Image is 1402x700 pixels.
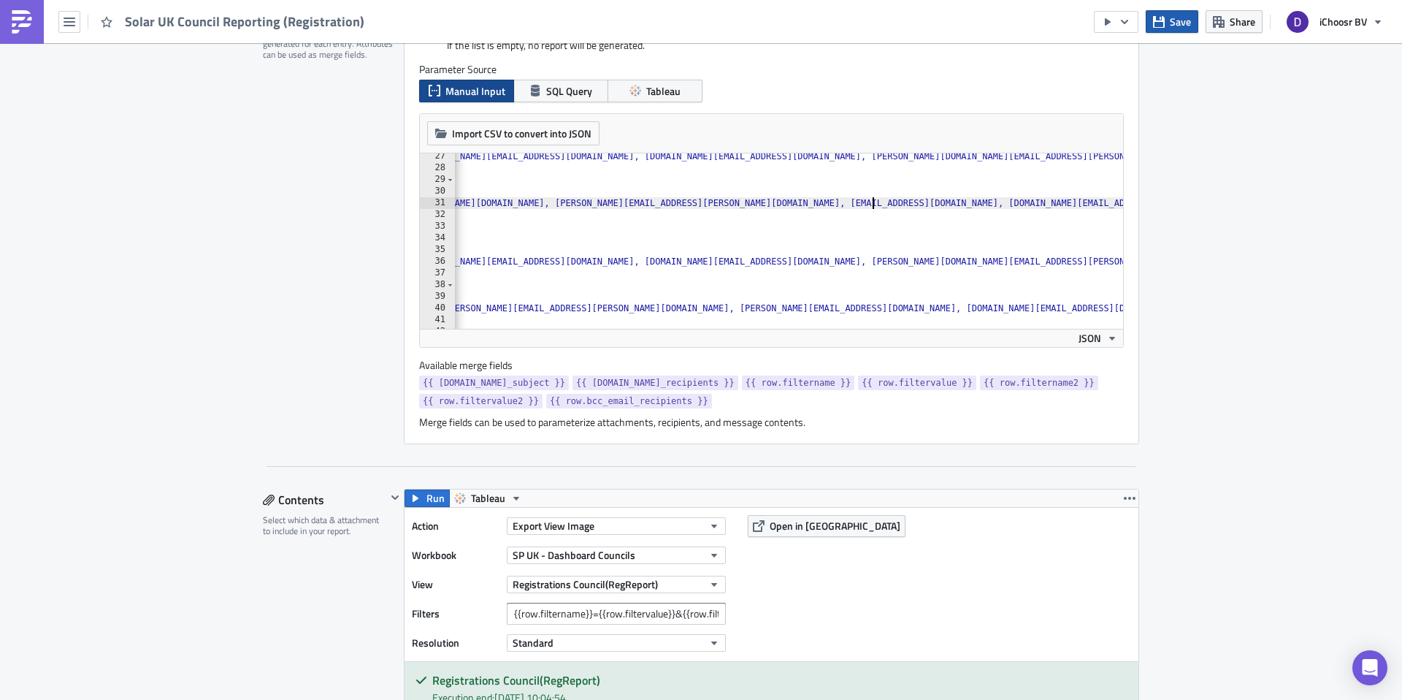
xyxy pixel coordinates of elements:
[420,197,455,209] div: 31
[576,376,735,390] span: {{ [DOMAIN_NAME]_recipients }}
[445,83,505,99] span: Manual Input
[1079,330,1101,346] span: JSON
[423,376,565,390] span: {{ [DOMAIN_NAME]_subject }}
[420,267,455,279] div: 37
[1278,6,1391,38] button: iChoosr BV
[507,634,726,652] button: Standard
[412,544,499,566] label: Workbook
[420,186,455,197] div: 30
[405,490,450,507] button: Run
[125,13,366,30] span: Solar UK Council Reporting (Registration)
[507,603,726,625] input: Filter1=Value1&...
[6,38,697,50] p: This email contains the following:
[748,515,905,537] button: Open in [GEOGRAPHIC_DATA]
[419,394,543,408] a: {{ row.filtervalue2 }}
[608,80,702,102] button: Tableau
[412,603,499,625] label: Filters
[263,15,394,61] div: Define a list of parameters to iterate over. One report will be generated for each entry. Attribu...
[1319,14,1367,29] span: iChoosr BV
[420,326,455,338] div: 42
[263,514,386,537] div: Select which data & attachment to include in your report.
[35,126,697,137] p: Communication channel breakdown (.csv)
[420,256,455,267] div: 36
[1206,10,1263,33] button: Share
[420,244,455,256] div: 35
[419,376,569,390] a: {{ [DOMAIN_NAME]_subject }}
[507,576,726,593] button: Registrations Council(RegReport)
[35,104,697,115] p: Registrations per day (.csv)
[546,394,712,408] a: {{ row.bcc_email_recipients }}
[507,547,726,564] button: SP UK - Dashboard Councils
[6,22,697,34] p: Please see attached for your weekly Solar Together registration report.
[6,6,697,252] body: Rich Text Area. Press ALT-0 for help.
[420,279,455,291] div: 38
[432,674,1127,686] h5: Registrations Council(RegReport)
[420,221,455,232] div: 33
[742,376,855,390] a: {{ row.filtername }}
[1230,14,1255,29] span: Share
[572,376,738,390] a: {{ [DOMAIN_NAME]_recipients }}
[412,574,499,596] label: View
[420,291,455,303] div: 39
[507,517,726,535] button: Export View Image
[419,416,1124,429] div: Merge fields can be used to parameterize attachments, recipients, and message contents.
[420,162,455,174] div: 28
[419,359,529,372] label: Available merge fields
[10,10,34,34] img: PushMetrics
[420,314,455,326] div: 41
[412,632,499,654] label: Resolution
[513,80,608,102] button: SQL Query
[449,490,527,507] button: Tableau
[513,518,594,533] span: Export View Image
[862,376,973,390] span: {{ row.filtervalue }}
[419,26,1124,63] div: Iterates over a list of parameters and generates a personalised report for each entry in the list...
[35,60,697,72] p: Cumulative registration figures graph
[427,121,600,145] button: Import CSV to convert into JSON
[770,518,900,533] span: Open in [GEOGRAPHIC_DATA]
[420,232,455,244] div: 34
[426,490,445,507] span: Run
[980,376,1098,390] a: {{ row.filtername2 }}
[1285,9,1310,34] img: Avatar
[419,80,514,102] button: Manual Input
[420,151,455,162] div: 27
[646,83,681,99] span: Tableau
[420,174,455,186] div: 29
[420,303,455,314] div: 40
[746,376,851,390] span: {{ row.filtername }}
[35,82,697,94] p: Breakdown of registrations Solar PV / Battery inc SME
[858,376,976,390] a: {{ row.filtervalue }}
[1146,10,1198,33] button: Save
[263,489,386,511] div: Contents
[412,515,499,537] label: Action
[1073,330,1123,347] button: JSON
[419,63,1124,76] label: Parameter Source
[1170,14,1191,29] span: Save
[471,490,505,507] span: Tableau
[513,547,635,563] span: SP UK - Dashboard Councils
[452,126,591,141] span: Import CSV to convert into JSON
[423,394,539,408] span: {{ row.filtervalue2 }}
[386,489,404,506] button: Hide content
[1352,650,1387,685] div: Open Intercom Messenger
[984,376,1095,390] span: {{ row.filtername2 }}
[546,83,592,99] span: SQL Query
[513,577,658,592] span: Registrations Council(RegReport)
[420,209,455,221] div: 32
[6,6,697,18] p: Hi,
[513,635,553,650] span: Standard
[550,394,708,408] span: {{ row.bcc_email_recipients }}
